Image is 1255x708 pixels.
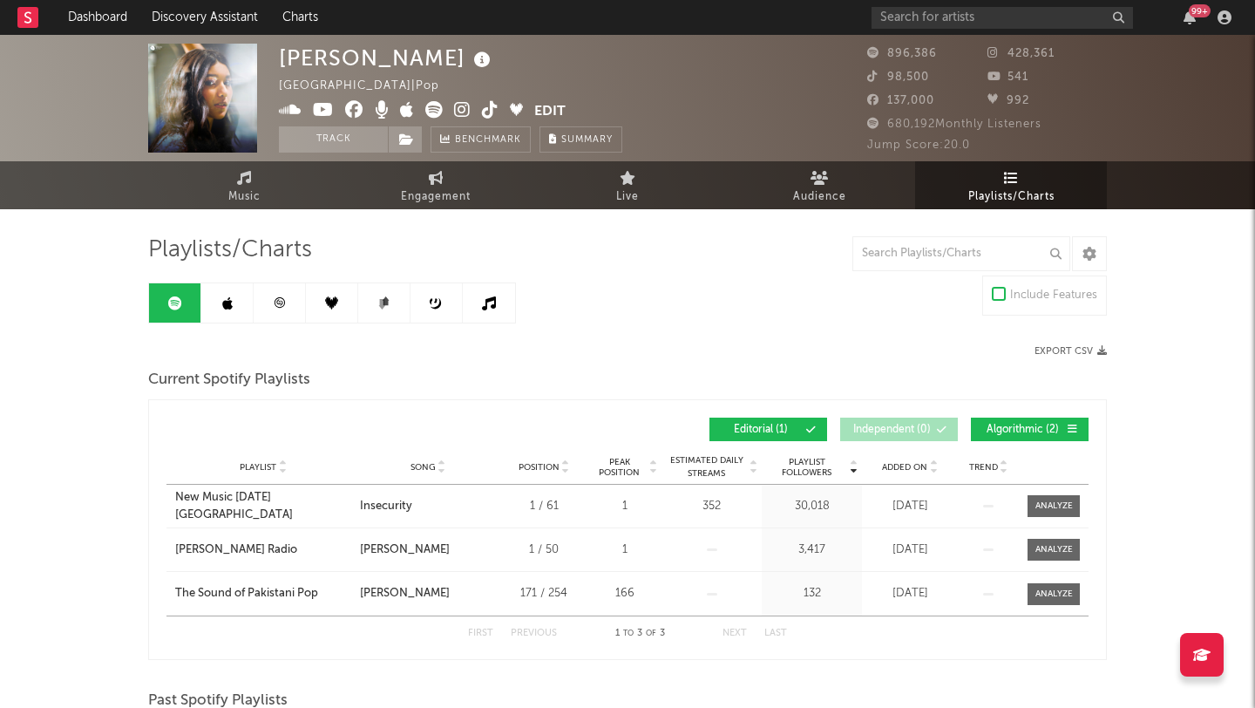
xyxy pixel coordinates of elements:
[987,71,1028,83] span: 541
[175,541,297,559] div: [PERSON_NAME] Radio
[867,119,1041,130] span: 680,192 Monthly Listeners
[866,541,953,559] div: [DATE]
[532,161,723,209] a: Live
[592,457,647,478] span: Peak Position
[592,498,657,515] div: 1
[468,629,493,638] button: First
[666,454,747,480] span: Estimated Daily Streams
[1184,10,1196,24] button: 99+
[1010,285,1097,306] div: Include Features
[616,187,639,208] span: Live
[623,630,634,637] span: to
[511,629,557,638] button: Previous
[766,585,858,602] div: 132
[766,498,858,515] div: 30,018
[455,130,521,151] span: Benchmark
[646,630,656,637] span: of
[709,418,827,441] button: Editorial(1)
[852,236,1070,271] input: Search Playlists/Charts
[987,95,1029,106] span: 992
[867,95,934,106] span: 137,000
[340,161,532,209] a: Engagement
[360,541,450,559] div: [PERSON_NAME]
[360,498,412,515] div: Insecurity
[539,126,622,153] button: Summary
[175,585,318,602] div: The Sound of Pakistani Pop
[148,370,310,391] span: Current Spotify Playlists
[240,462,276,473] span: Playlist
[666,498,757,515] div: 352
[148,240,312,261] span: Playlists/Charts
[793,187,846,208] span: Audience
[866,498,953,515] div: [DATE]
[766,541,858,559] div: 3,417
[279,44,495,72] div: [PERSON_NAME]
[722,629,747,638] button: Next
[592,541,657,559] div: 1
[401,187,471,208] span: Engagement
[431,126,531,153] a: Benchmark
[561,135,613,145] span: Summary
[279,126,388,153] button: Track
[505,585,583,602] div: 171 / 254
[987,48,1055,59] span: 428,361
[228,187,261,208] span: Music
[175,541,351,559] a: [PERSON_NAME] Radio
[505,498,583,515] div: 1 / 61
[971,418,1089,441] button: Algorithmic(2)
[721,425,801,435] span: Editorial ( 1 )
[851,425,932,435] span: Independent ( 0 )
[175,489,351,523] a: New Music [DATE] [GEOGRAPHIC_DATA]
[1035,346,1107,357] button: Export CSV
[175,585,351,602] a: The Sound of Pakistani Pop
[866,585,953,602] div: [DATE]
[915,161,1107,209] a: Playlists/Charts
[872,7,1133,29] input: Search for artists
[723,161,915,209] a: Audience
[279,76,459,97] div: [GEOGRAPHIC_DATA] | Pop
[410,462,436,473] span: Song
[882,462,927,473] span: Added On
[867,71,929,83] span: 98,500
[592,585,657,602] div: 166
[360,585,450,602] div: [PERSON_NAME]
[764,629,787,638] button: Last
[766,457,847,478] span: Playlist Followers
[1189,4,1211,17] div: 99 +
[148,161,340,209] a: Music
[982,425,1062,435] span: Algorithmic ( 2 )
[534,101,566,123] button: Edit
[840,418,958,441] button: Independent(0)
[867,48,937,59] span: 896,386
[969,462,998,473] span: Trend
[505,541,583,559] div: 1 / 50
[867,140,970,151] span: Jump Score: 20.0
[968,187,1055,208] span: Playlists/Charts
[592,623,688,644] div: 1 3 3
[519,462,560,473] span: Position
